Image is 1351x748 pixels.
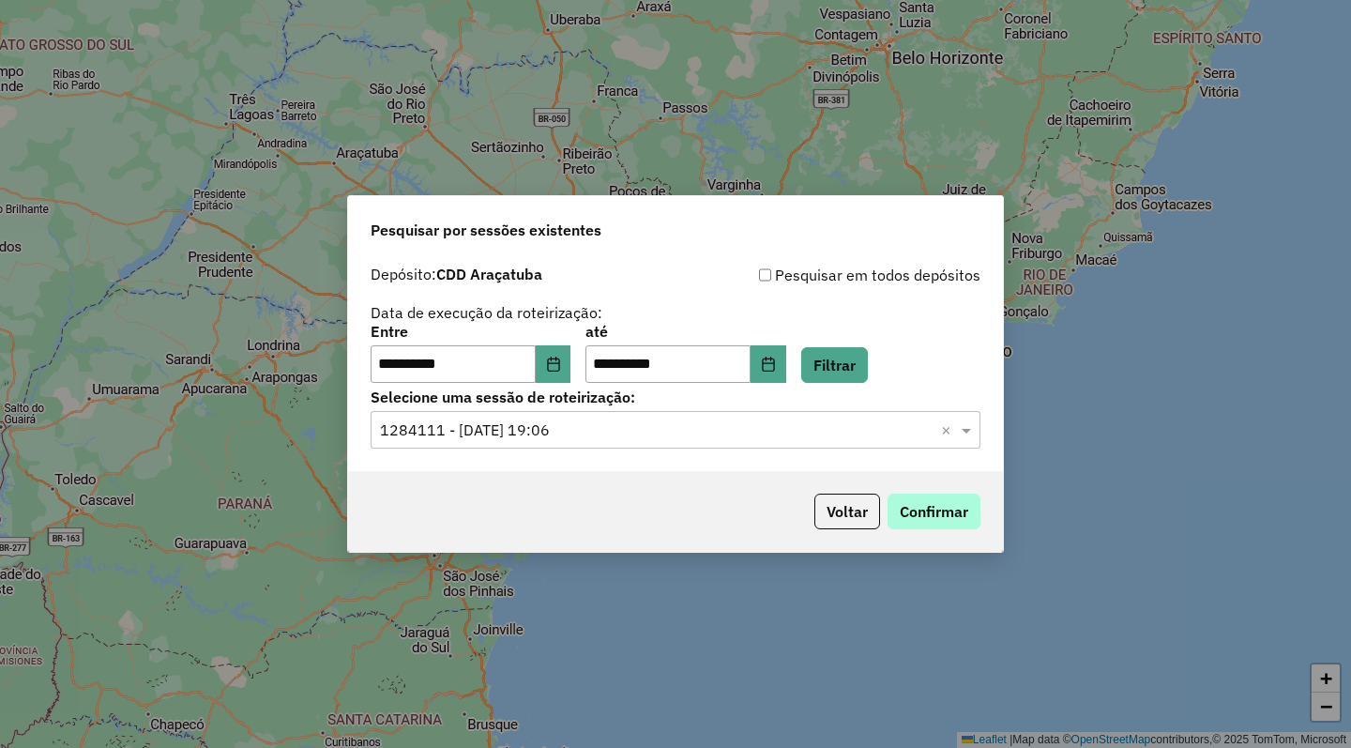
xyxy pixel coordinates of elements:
[371,386,980,408] label: Selecione uma sessão de roteirização:
[751,345,786,383] button: Choose Date
[888,494,980,529] button: Confirmar
[941,419,957,441] span: Clear all
[371,320,570,343] label: Entre
[371,219,601,241] span: Pesquisar por sessões existentes
[436,265,542,283] strong: CDD Araçatuba
[371,301,602,324] label: Data de execução da roteirização:
[371,263,542,285] label: Depósito:
[675,264,980,286] div: Pesquisar em todos depósitos
[585,320,785,343] label: até
[536,345,571,383] button: Choose Date
[801,347,868,383] button: Filtrar
[814,494,880,529] button: Voltar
